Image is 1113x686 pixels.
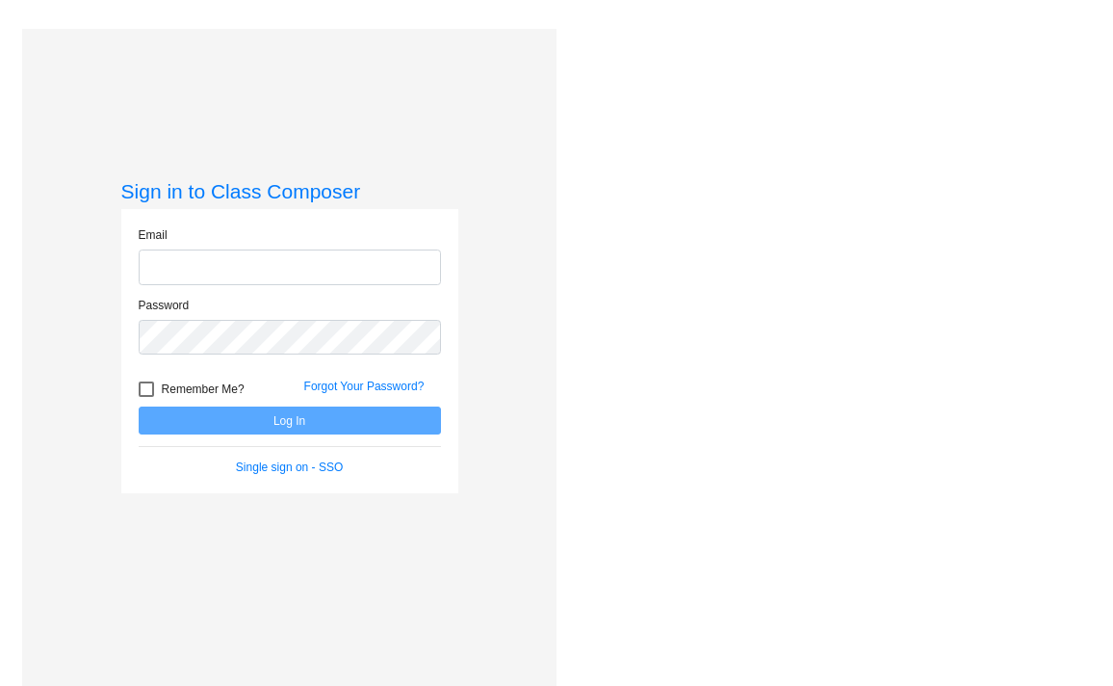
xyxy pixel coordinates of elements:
label: Email [139,226,168,244]
button: Log In [139,407,441,435]
label: Password [139,297,190,314]
span: Remember Me? [162,378,245,401]
a: Single sign on - SSO [236,461,343,474]
a: Forgot Your Password? [304,380,425,393]
h3: Sign in to Class Composer [121,179,458,203]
